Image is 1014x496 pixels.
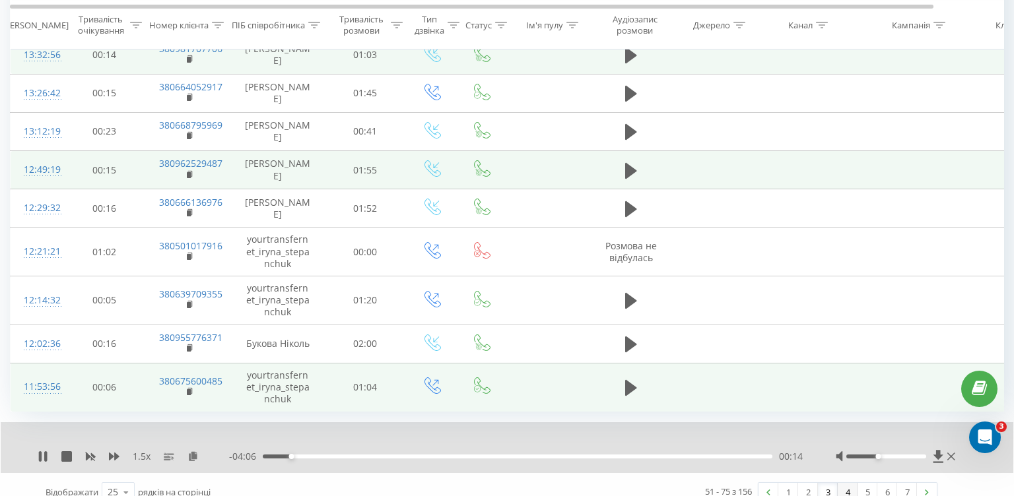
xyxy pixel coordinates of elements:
td: 01:03 [324,36,407,74]
td: 01:45 [324,74,407,112]
td: [PERSON_NAME] [232,112,324,150]
td: 00:00 [324,228,407,276]
div: 12:14:32 [24,288,50,313]
td: yourtransfernet_iryna_stepanchuk [232,276,324,325]
div: Аудіозапис розмови [603,14,667,36]
td: 00:15 [63,151,146,189]
div: Accessibility label [876,454,881,459]
td: 00:16 [63,325,146,363]
td: 01:20 [324,276,407,325]
div: ПІБ співробітника [232,19,305,30]
span: Розмова не відбулась [605,239,657,264]
div: Кампанія [892,19,930,30]
div: Статус [465,19,492,30]
td: Букова Ніколь [232,325,324,363]
td: yourtransfernet_iryna_stepanchuk [232,363,324,412]
div: 13:32:56 [24,42,50,68]
td: 00:23 [63,112,146,150]
td: [PERSON_NAME] [232,74,324,112]
div: 12:21:21 [24,239,50,264]
td: yourtransfernet_iryna_stepanchuk [232,228,324,276]
div: Канал [788,19,813,30]
div: 13:12:19 [24,119,50,144]
td: 00:14 [63,36,146,74]
a: 380675600485 [159,375,222,387]
td: 00:06 [63,363,146,412]
div: 12:29:32 [24,195,50,221]
td: [PERSON_NAME] [232,36,324,74]
a: 380955776371 [159,331,222,344]
td: 00:05 [63,276,146,325]
a: 380639709355 [159,288,222,300]
span: 00:14 [779,450,803,463]
div: Ім'я пулу [526,19,563,30]
div: Тривалість розмови [335,14,388,36]
div: 13:26:42 [24,80,50,106]
div: Тривалість очікування [75,14,127,36]
div: Джерело [693,19,730,30]
td: [PERSON_NAME] [232,189,324,228]
td: 00:15 [63,74,146,112]
td: 01:02 [63,228,146,276]
td: 01:52 [324,189,407,228]
a: 380962529487 [159,157,222,170]
td: 00:41 [324,112,407,150]
div: [PERSON_NAME] [2,19,69,30]
a: 380668795969 [159,119,222,131]
td: 00:16 [63,189,146,228]
td: 01:04 [324,363,407,412]
td: 01:55 [324,151,407,189]
a: 380664052917 [159,80,222,93]
div: Accessibility label [289,454,294,459]
div: 12:49:19 [24,157,50,183]
a: 380666136976 [159,196,222,208]
div: 11:53:56 [24,374,50,400]
span: 1.5 x [133,450,151,463]
div: Тип дзвінка [415,14,444,36]
td: [PERSON_NAME] [232,151,324,189]
td: 02:00 [324,325,407,363]
div: Номер клієнта [149,19,209,30]
div: 12:02:36 [24,331,50,357]
span: - 04:06 [229,450,263,463]
iframe: Intercom live chat [969,421,1001,453]
span: 3 [996,421,1007,432]
a: 380501017916 [159,239,222,252]
a: 380981707706 [159,42,222,55]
